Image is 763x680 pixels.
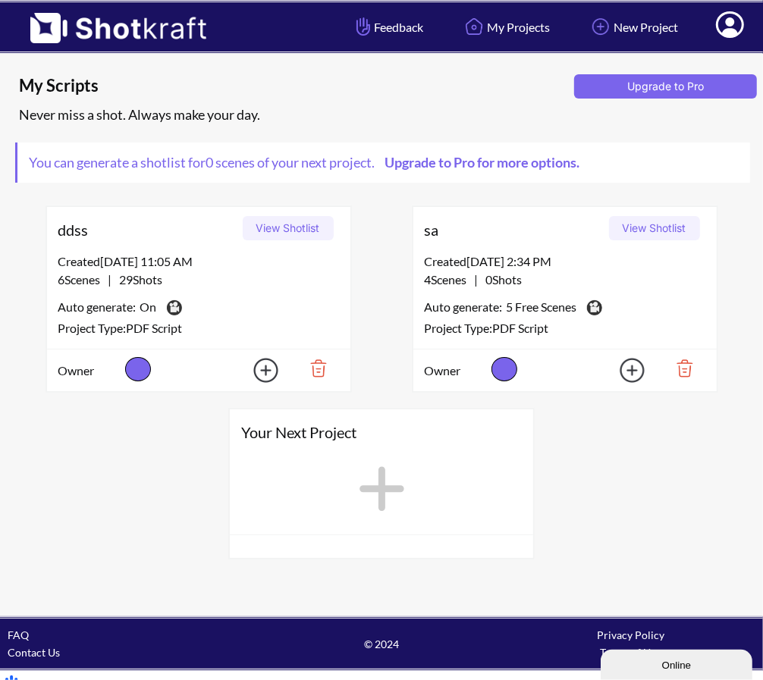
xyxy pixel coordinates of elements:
[596,353,649,387] img: Add Icon
[601,647,755,680] iframe: chat widget
[588,14,614,39] img: Add Icon
[206,154,587,171] span: 0 scenes of your next project.
[574,74,758,99] button: Upgrade to Pro
[17,143,598,183] span: You can generate a shotlist for
[425,362,488,380] span: Owner
[287,356,339,381] img: Trash Icon
[58,319,339,337] div: Project Type: PDF Script
[425,252,705,271] div: Created [DATE] 2:34 PM
[58,298,140,319] span: Auto generate:
[140,298,157,319] span: On
[163,296,184,319] img: Camera Icon
[353,14,374,39] img: Hand Icon
[425,218,604,241] span: sa
[8,646,60,659] a: Contact Us
[58,362,121,380] span: Owner
[450,7,561,47] a: My Projects
[609,216,700,240] button: View Shotlist
[58,271,163,289] span: |
[257,635,507,653] span: © 2024
[583,296,604,319] img: Camera Icon
[506,626,755,644] div: Privacy Policy
[112,272,163,287] span: 29 Shots
[243,216,334,240] button: View Shotlist
[425,272,475,287] span: 4 Scenes
[58,218,237,241] span: ddss
[19,74,569,97] span: My Scripts
[479,272,523,287] span: 0 Shots
[375,154,587,171] a: Upgrade to Pro for more options.
[425,298,507,319] span: Auto generate:
[653,356,705,381] img: Trash Icon
[425,271,523,289] span: |
[461,14,487,39] img: Home Icon
[576,7,689,47] a: New Project
[425,319,705,337] div: Project Type: PDF Script
[58,252,339,271] div: Created [DATE] 11:05 AM
[230,353,283,387] img: Add Icon
[507,298,577,319] span: 5 Free Scenes
[8,628,29,641] a: FAQ
[241,421,522,443] span: Your Next Project
[15,102,755,127] div: Never miss a shot. Always make your day.
[353,18,423,36] span: Feedback
[506,644,755,661] div: Terms of Use
[58,272,108,287] span: 6 Scenes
